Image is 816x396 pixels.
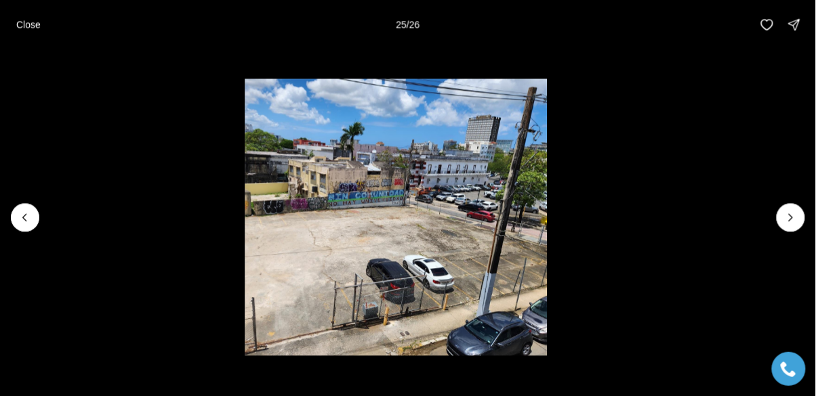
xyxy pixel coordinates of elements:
[777,203,805,232] button: Next slide
[8,11,49,38] button: Close
[11,203,39,232] button: Previous slide
[16,19,41,30] p: Close
[396,19,420,30] p: 25 / 26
